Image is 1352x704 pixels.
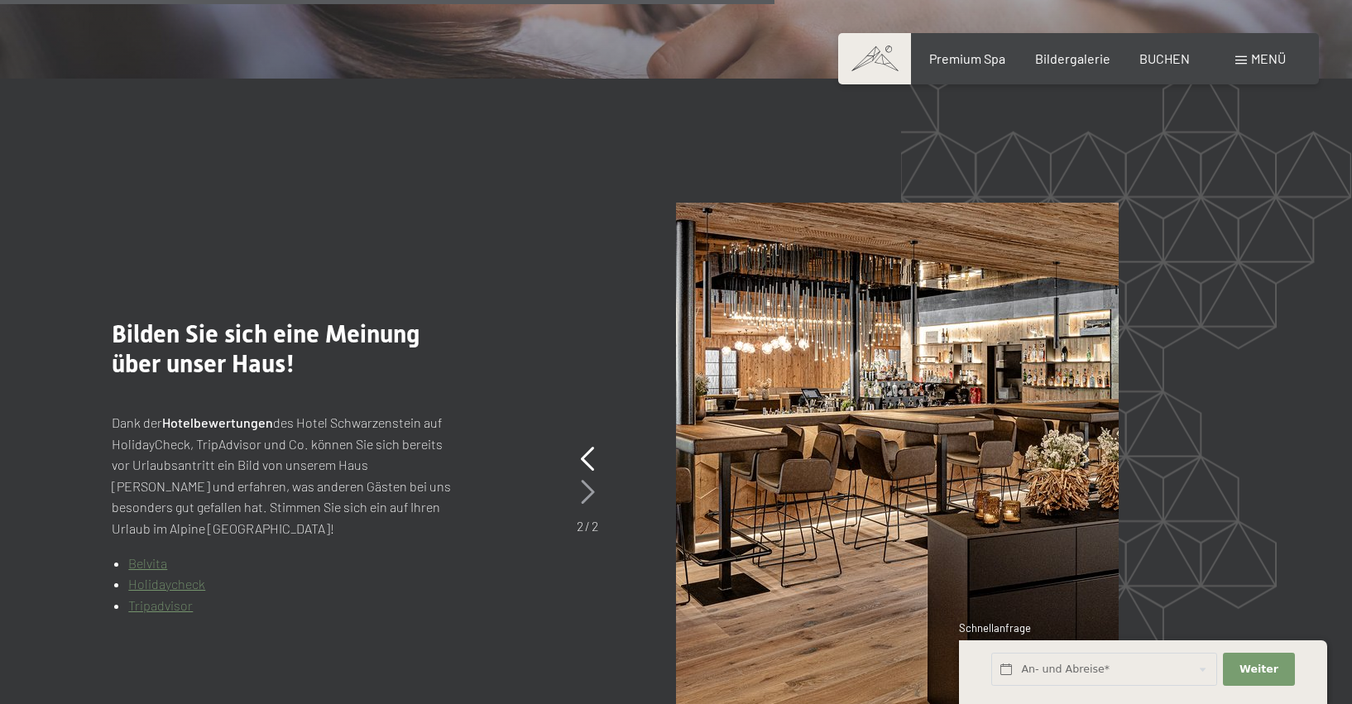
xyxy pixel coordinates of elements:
a: Tripadvisor [128,597,193,613]
span: / [585,518,590,534]
a: Belvita [128,555,167,571]
span: Bilden Sie sich eine Meinung über unser Haus! [112,319,420,378]
button: Weiter [1223,653,1294,687]
span: Schnellanfrage [959,621,1031,635]
span: 2 [577,518,583,534]
span: Weiter [1239,662,1278,677]
span: Menü [1251,50,1286,66]
span: 2 [592,518,598,534]
a: Bildergalerie [1035,50,1110,66]
a: BUCHEN [1139,50,1190,66]
strong: Hotelbewertungen [162,414,273,430]
a: Premium Spa [929,50,1005,66]
p: Dank der des Hotel Schwarzenstein auf HolidayCheck, TripAdvisor und Co. können Sie sich bereits v... [112,412,459,539]
a: Holidaycheck [128,576,205,591]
